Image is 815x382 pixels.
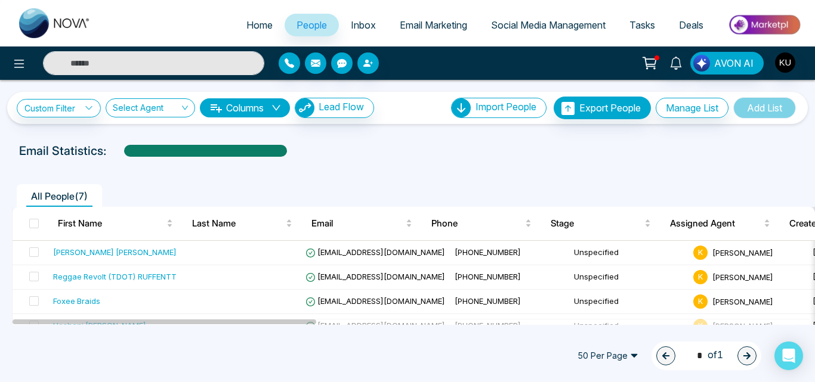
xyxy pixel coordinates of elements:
[476,101,536,113] span: Import People
[305,296,445,306] span: [EMAIL_ADDRESS][DOMAIN_NAME]
[541,207,660,240] th: Stage
[388,14,479,36] a: Email Marketing
[19,8,91,38] img: Nova CRM Logo
[17,99,101,117] a: Custom Filter
[311,216,403,231] span: Email
[431,216,523,231] span: Phone
[712,296,773,306] span: [PERSON_NAME]
[290,98,374,118] a: Lead FlowLead Flow
[455,272,521,281] span: [PHONE_NUMBER]
[618,14,667,36] a: Tasks
[569,241,689,265] td: Unspecified
[714,56,754,70] span: AVON AI
[629,19,655,31] span: Tasks
[569,346,647,365] span: 50 Per Page
[479,14,618,36] a: Social Media Management
[491,19,606,31] span: Social Media Management
[192,216,283,231] span: Last Name
[271,103,281,113] span: down
[295,98,314,117] img: Lead Flow
[351,19,376,31] span: Inbox
[26,190,92,202] span: All People ( 7 )
[305,272,445,281] span: [EMAIL_ADDRESS][DOMAIN_NAME]
[422,207,541,240] th: Phone
[660,207,780,240] th: Assigned Agent
[295,98,374,118] button: Lead Flow
[569,314,689,338] td: Unspecified
[319,101,364,113] span: Lead Flow
[690,52,764,74] button: AVON AI
[53,271,177,282] div: Reggae Revolt (TDOT) RUFFENTT
[679,19,703,31] span: Deals
[183,207,302,240] th: Last Name
[554,97,651,119] button: Export People
[19,142,106,160] p: Email Statistics:
[200,98,290,117] button: Columnsdown
[693,270,708,284] span: K
[712,272,773,281] span: [PERSON_NAME]
[305,247,445,257] span: [EMAIL_ADDRESS][DOMAIN_NAME]
[693,55,710,72] img: Lead Flow
[690,347,723,364] span: of 1
[455,247,521,257] span: [PHONE_NUMBER]
[297,19,327,31] span: People
[721,11,808,38] img: Market-place.gif
[569,265,689,290] td: Unspecified
[234,14,285,36] a: Home
[579,102,641,114] span: Export People
[302,207,422,240] th: Email
[569,290,689,314] td: Unspecified
[58,216,164,231] span: First Name
[774,341,803,370] div: Open Intercom Messenger
[400,19,467,31] span: Email Marketing
[285,14,339,36] a: People
[53,246,177,258] div: [PERSON_NAME] [PERSON_NAME]
[667,14,715,36] a: Deals
[246,19,273,31] span: Home
[670,216,761,231] span: Assigned Agent
[339,14,388,36] a: Inbox
[455,296,521,306] span: [PHONE_NUMBER]
[693,246,708,260] span: K
[48,207,183,240] th: First Name
[712,247,773,257] span: [PERSON_NAME]
[656,98,728,118] button: Manage List
[53,295,100,307] div: Foxee Braids
[775,52,795,73] img: User Avatar
[693,294,708,309] span: K
[551,216,642,231] span: Stage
